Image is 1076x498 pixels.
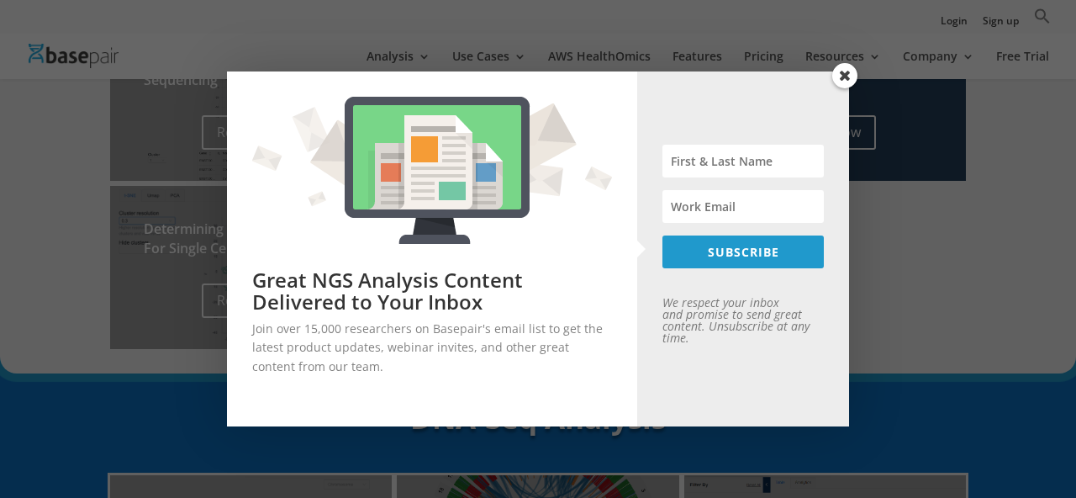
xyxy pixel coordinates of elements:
button: SUBSCRIBE [662,236,824,268]
img: Great NGS Analysis Content Delivered to Your Inbox [240,84,625,257]
p: Join over 15,000 researchers on Basepair's email list to get the latest product updates, webinar ... [252,320,612,376]
h2: Great NGS Analysis Content Delivered to Your Inbox [252,269,612,314]
em: We respect your inbox and promise to send great content. Unsubscribe at any time. [662,294,810,346]
input: First & Last Name [662,145,824,177]
span: SUBSCRIBE [708,244,779,260]
iframe: Drift Widget Chat Controller [992,414,1056,478]
input: Work Email [662,190,824,223]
